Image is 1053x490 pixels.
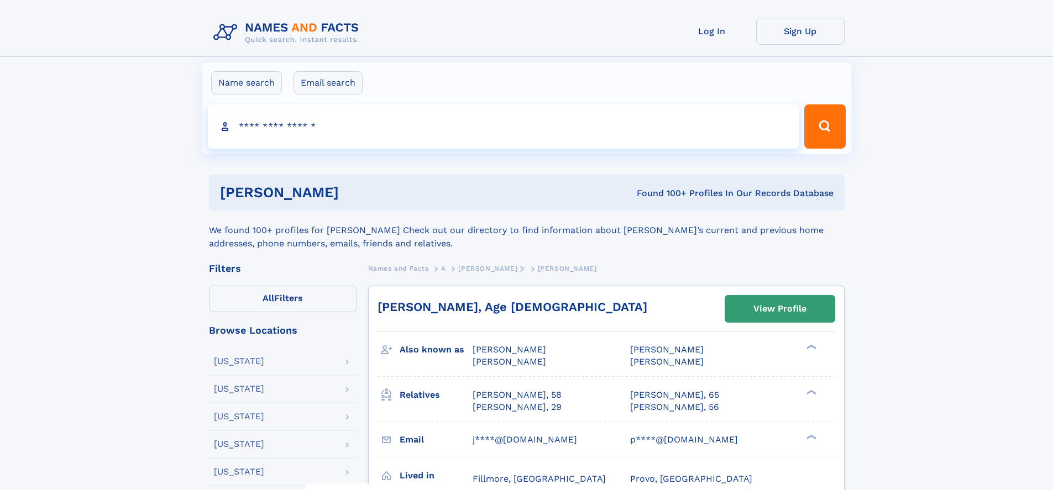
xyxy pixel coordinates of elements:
a: [PERSON_NAME], 65 [630,389,719,401]
a: Names and Facts [368,261,429,275]
label: Email search [294,71,363,94]
a: [PERSON_NAME], 56 [630,401,719,413]
a: Sign Up [756,18,845,45]
span: [PERSON_NAME] [630,344,704,355]
div: ❯ [804,433,817,440]
h3: Also known as [400,340,473,359]
label: Name search [211,71,282,94]
a: View Profile [725,296,835,322]
div: Browse Locations [209,325,357,335]
div: Found 100+ Profiles In Our Records Database [488,187,834,199]
h3: Relatives [400,386,473,404]
div: [US_STATE] [214,412,264,421]
span: [PERSON_NAME] [473,344,546,355]
div: [US_STATE] [214,384,264,393]
div: View Profile [753,296,806,322]
a: [PERSON_NAME] jr [458,261,525,275]
h3: Email [400,430,473,449]
a: [PERSON_NAME], Age [DEMOGRAPHIC_DATA] [378,300,647,314]
h1: [PERSON_NAME] [220,186,488,199]
div: [US_STATE] [214,357,264,366]
div: ❯ [804,344,817,351]
div: Filters [209,264,357,273]
span: [PERSON_NAME] [630,356,704,367]
div: [US_STATE] [214,440,264,449]
span: Provo, [GEOGRAPHIC_DATA] [630,473,752,484]
div: [US_STATE] [214,467,264,476]
a: Log In [668,18,756,45]
h3: Lived in [400,466,473,485]
div: We found 100+ profiles for [PERSON_NAME] Check out our directory to find information about [PERSO... [209,210,845,250]
span: A [441,265,446,272]
a: A [441,261,446,275]
span: [PERSON_NAME] [473,356,546,367]
span: [PERSON_NAME] [538,265,597,272]
img: Logo Names and Facts [209,18,368,48]
input: search input [208,104,800,149]
span: Fillmore, [GEOGRAPHIC_DATA] [473,473,606,484]
a: [PERSON_NAME], 58 [473,389,562,401]
a: [PERSON_NAME], 29 [473,401,562,413]
div: ❯ [804,388,817,396]
span: All [263,293,274,303]
button: Search Button [804,104,845,149]
label: Filters [209,286,357,312]
span: [PERSON_NAME] jr [458,265,525,272]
